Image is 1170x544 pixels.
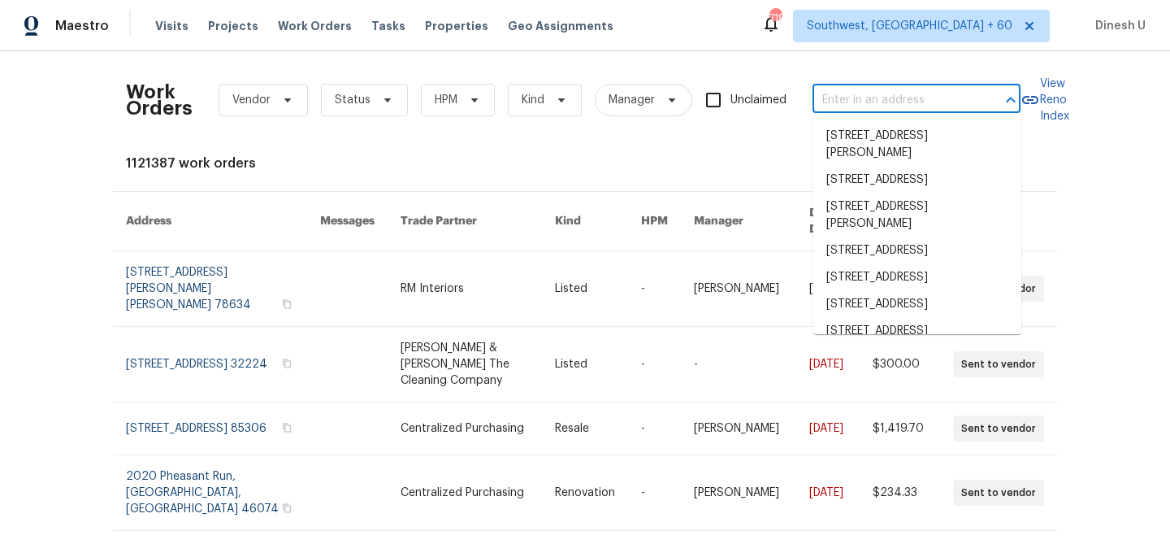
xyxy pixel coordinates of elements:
[730,92,786,109] span: Unclaimed
[388,192,542,251] th: Trade Partner
[681,403,796,455] td: [PERSON_NAME]
[335,92,370,108] span: Status
[542,251,628,327] td: Listed
[371,20,405,32] span: Tasks
[388,403,542,455] td: Centralized Purchasing
[813,194,1021,237] li: [STREET_ADDRESS][PERSON_NAME]
[279,297,294,311] button: Copy Address
[628,455,681,531] td: -
[155,18,188,34] span: Visits
[609,92,655,108] span: Manager
[1020,76,1069,124] a: View Reno Index
[508,18,613,34] span: Geo Assignments
[628,251,681,327] td: -
[542,403,628,455] td: Resale
[232,92,271,108] span: Vendor
[812,88,975,113] input: Enter in an address
[542,455,628,531] td: Renovation
[55,18,109,34] span: Maestro
[435,92,457,108] span: HPM
[681,192,796,251] th: Manager
[307,192,388,251] th: Messages
[542,327,628,403] td: Listed
[126,155,1044,172] div: 1121387 work orders
[628,327,681,403] td: -
[522,92,544,108] span: Kind
[278,18,352,34] span: Work Orders
[279,420,294,435] button: Copy Address
[681,455,796,531] td: [PERSON_NAME]
[813,264,1021,291] li: [STREET_ADDRESS]
[628,403,681,455] td: -
[388,251,542,327] td: RM Interiors
[813,167,1021,194] li: [STREET_ADDRESS]
[813,318,1021,362] li: [STREET_ADDRESS][PERSON_NAME]
[813,291,1021,318] li: [STREET_ADDRESS]
[279,356,294,371] button: Copy Address
[628,192,681,251] th: HPM
[796,192,860,251] th: Due Date
[681,327,796,403] td: -
[279,501,294,516] button: Copy Address
[113,192,307,251] th: Address
[807,18,1012,34] span: Southwest, [GEOGRAPHIC_DATA] + 60
[813,123,1021,167] li: [STREET_ADDRESS][PERSON_NAME]
[999,89,1022,111] button: Close
[769,10,781,26] div: 719
[208,18,258,34] span: Projects
[542,192,628,251] th: Kind
[813,237,1021,264] li: [STREET_ADDRESS]
[126,84,193,116] h2: Work Orders
[1089,18,1146,34] span: Dinesh U
[681,251,796,327] td: [PERSON_NAME]
[425,18,488,34] span: Properties
[388,327,542,403] td: [PERSON_NAME] & [PERSON_NAME] The Cleaning Company
[388,455,542,531] td: Centralized Purchasing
